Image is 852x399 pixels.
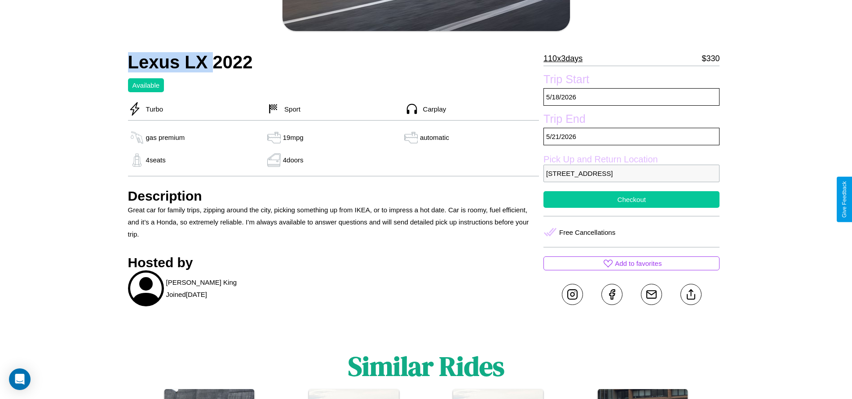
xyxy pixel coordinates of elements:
h3: Hosted by [128,255,539,270]
p: Great car for family trips, zipping around the city, picking something up from IKEA, or to impres... [128,204,539,240]
p: 5 / 18 / 2026 [543,88,720,106]
img: gas [128,131,146,144]
p: 4 seats [146,154,166,166]
p: $ 330 [702,51,720,66]
p: Available [132,79,160,91]
p: automatic [420,131,449,143]
p: Carplay [419,103,446,115]
p: Add to favorites [615,257,662,269]
p: Joined [DATE] [166,288,207,300]
p: Free Cancellations [559,226,615,238]
button: Add to favorites [543,256,720,270]
p: Sport [280,103,300,115]
p: Turbo [141,103,163,115]
div: Give Feedback [841,181,848,218]
p: 19 mpg [283,131,304,143]
img: gas [128,153,146,167]
p: [STREET_ADDRESS] [543,165,720,182]
p: [PERSON_NAME] King [166,276,237,288]
p: 4 doors [283,154,304,166]
div: Open Intercom Messenger [9,368,31,390]
h2: Lexus LX 2022 [128,52,539,72]
img: gas [402,131,420,144]
label: Pick Up and Return Location [543,154,720,165]
button: Checkout [543,191,720,208]
img: gas [265,131,283,144]
label: Trip Start [543,73,720,88]
h1: Similar Rides [348,348,504,385]
label: Trip End [543,112,720,128]
h3: Description [128,188,539,204]
p: 110 x 3 days [543,51,583,66]
img: gas [265,153,283,167]
p: 5 / 21 / 2026 [543,128,720,145]
p: gas premium [146,131,185,143]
